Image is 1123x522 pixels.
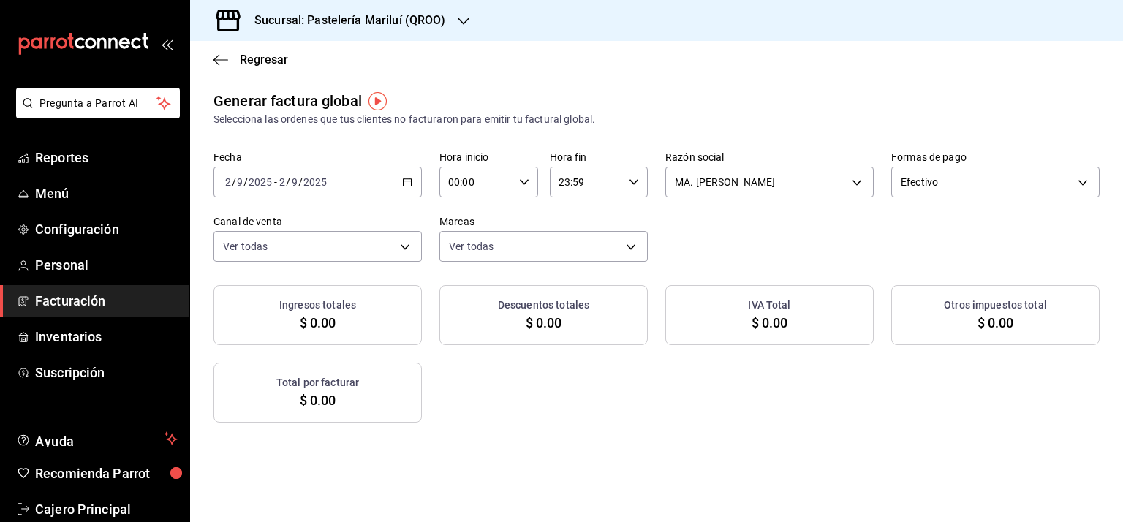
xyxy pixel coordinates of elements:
[665,167,874,197] div: MA. [PERSON_NAME]
[550,152,649,162] label: Hora fin
[752,313,788,333] span: $ 0.00
[526,313,562,333] span: $ 0.00
[891,152,1100,162] label: Formas de pago
[224,176,232,188] input: --
[368,92,387,110] img: Tooltip marker
[291,176,298,188] input: --
[279,298,356,313] h3: Ingresos totales
[300,390,336,410] span: $ 0.00
[300,313,336,333] span: $ 0.00
[213,112,1100,127] div: Selecciona las ordenes que tus clientes no facturaron para emitir tu factural global.
[232,176,236,188] span: /
[35,255,178,275] span: Personal
[35,291,178,311] span: Facturación
[35,327,178,347] span: Inventarios
[891,167,1100,197] div: Efectivo
[213,53,288,67] button: Regresar
[39,96,157,111] span: Pregunta a Parrot AI
[35,464,178,483] span: Recomienda Parrot
[161,38,173,50] button: open_drawer_menu
[298,176,303,188] span: /
[748,298,790,313] h3: IVA Total
[274,176,277,188] span: -
[213,216,422,227] label: Canal de venta
[276,375,359,390] h3: Total por facturar
[279,176,286,188] input: --
[978,313,1014,333] span: $ 0.00
[213,90,362,112] div: Generar factura global
[10,106,180,121] a: Pregunta a Parrot AI
[240,53,288,67] span: Regresar
[243,176,248,188] span: /
[243,12,446,29] h3: Sucursal: Pastelería Mariluí (QROO)
[248,176,273,188] input: ----
[35,363,178,382] span: Suscripción
[498,298,589,313] h3: Descuentos totales
[223,239,268,254] span: Ver todas
[213,152,422,162] label: Fecha
[236,176,243,188] input: --
[303,176,328,188] input: ----
[35,184,178,203] span: Menú
[35,219,178,239] span: Configuración
[35,430,159,447] span: Ayuda
[449,239,494,254] span: Ver todas
[16,88,180,118] button: Pregunta a Parrot AI
[35,499,178,519] span: Cajero Principal
[35,148,178,167] span: Reportes
[286,176,290,188] span: /
[665,152,874,162] label: Razón social
[944,298,1047,313] h3: Otros impuestos total
[439,216,648,227] label: Marcas
[439,152,538,162] label: Hora inicio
